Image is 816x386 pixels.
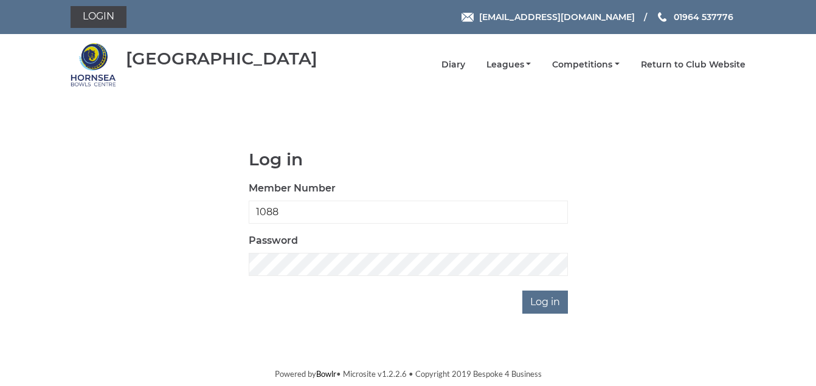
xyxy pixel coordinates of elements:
[249,233,298,248] label: Password
[641,59,745,71] a: Return to Club Website
[462,13,474,22] img: Email
[249,150,568,169] h1: Log in
[522,291,568,314] input: Log in
[674,12,733,22] span: 01964 537776
[486,59,531,71] a: Leagues
[656,10,733,24] a: Phone us 01964 537776
[441,59,465,71] a: Diary
[71,6,126,28] a: Login
[658,12,666,22] img: Phone us
[275,369,542,379] span: Powered by • Microsite v1.2.2.6 • Copyright 2019 Bespoke 4 Business
[126,49,317,68] div: [GEOGRAPHIC_DATA]
[462,10,635,24] a: Email [EMAIL_ADDRESS][DOMAIN_NAME]
[249,181,336,196] label: Member Number
[71,42,116,88] img: Hornsea Bowls Centre
[552,59,620,71] a: Competitions
[316,369,336,379] a: Bowlr
[479,12,635,22] span: [EMAIL_ADDRESS][DOMAIN_NAME]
